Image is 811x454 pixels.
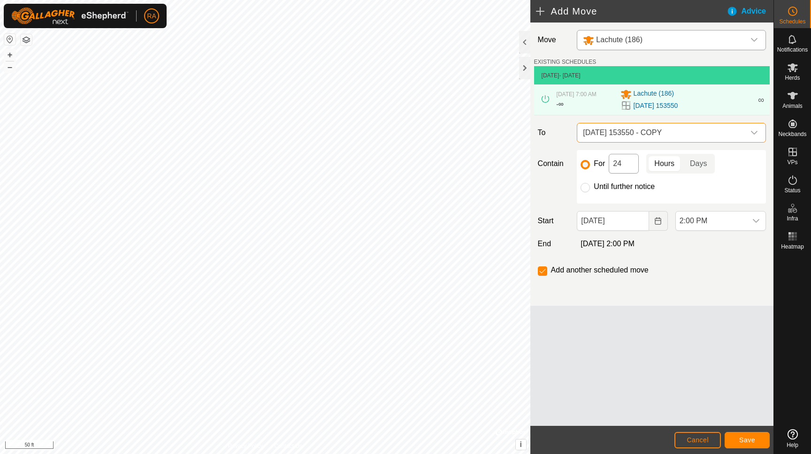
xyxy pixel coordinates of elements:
button: Save [725,432,770,448]
label: Move [534,30,574,50]
div: dropdown trigger [745,30,764,50]
span: Herds [785,75,800,81]
span: Help [787,442,798,448]
span: Days [690,158,707,169]
button: Map Layers [21,34,32,45]
span: [DATE] 7:00 AM [557,91,597,98]
span: [DATE] [542,72,559,79]
span: Infra [787,216,798,221]
span: Notifications [777,47,808,53]
a: Help [774,425,811,452]
label: Until further notice [594,183,655,190]
span: Heatmap [781,244,804,250]
span: [DATE] 2:00 PM [581,240,634,248]
span: Schedules [779,19,805,24]
span: 2:00 PM [676,212,747,230]
span: Lachute (186) [596,36,643,44]
span: Lachute [579,30,745,50]
h2: Add Move [536,6,727,17]
label: End [534,238,574,250]
label: EXISTING SCHEDULES [534,58,597,66]
a: [DATE] 153550 [634,101,678,111]
a: Contact Us [274,442,302,450]
label: Start [534,215,574,227]
span: Neckbands [778,131,806,137]
span: i [520,440,521,448]
div: Advice [727,6,773,17]
span: Lachute (186) [634,89,674,100]
span: VPs [787,159,797,165]
span: Animals [782,103,803,109]
button: + [4,49,15,61]
a: Privacy Policy [228,442,263,450]
label: To [534,123,574,143]
div: dropdown trigger [745,123,764,142]
span: Hours [654,158,674,169]
label: For [594,160,605,167]
button: – [4,61,15,73]
label: Add another scheduled move [551,266,649,274]
span: Status [784,188,800,193]
button: Cancel [674,432,721,448]
span: ∞ [758,95,764,105]
span: ∞ [559,100,564,108]
div: dropdown trigger [747,212,765,230]
span: - [DATE] [559,72,580,79]
span: Save [739,436,755,444]
img: Gallagher Logo [11,8,129,24]
label: Contain [534,158,574,169]
button: i [516,439,526,450]
button: Choose Date [649,211,668,231]
span: RA [147,11,156,21]
div: - [557,98,564,110]
span: 2025-08-09 153550 - COPY [579,123,745,142]
button: Reset Map [4,34,15,45]
span: Cancel [687,436,709,444]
